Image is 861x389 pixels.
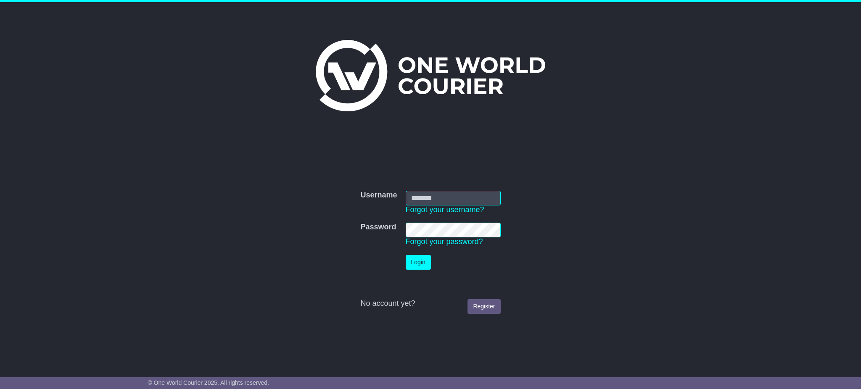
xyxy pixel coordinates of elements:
[148,379,269,386] span: © One World Courier 2025. All rights reserved.
[467,299,500,314] a: Register
[316,40,545,111] img: One World
[406,255,431,270] button: Login
[360,191,397,200] label: Username
[360,299,500,308] div: No account yet?
[360,223,396,232] label: Password
[406,205,484,214] a: Forgot your username?
[406,237,483,246] a: Forgot your password?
